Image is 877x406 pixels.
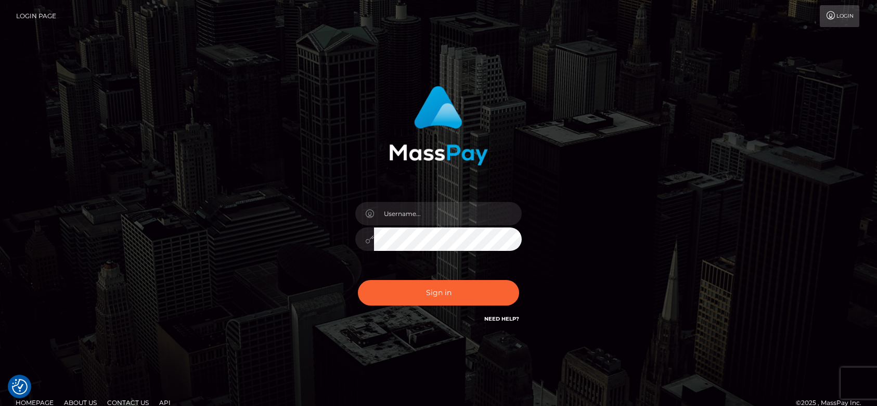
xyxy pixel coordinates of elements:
img: MassPay Login [389,86,488,166]
button: Sign in [358,280,519,306]
img: Revisit consent button [12,379,28,395]
input: Username... [374,202,522,225]
a: Need Help? [484,315,519,322]
a: Login [820,5,859,27]
button: Consent Preferences [12,379,28,395]
a: Login Page [16,5,56,27]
